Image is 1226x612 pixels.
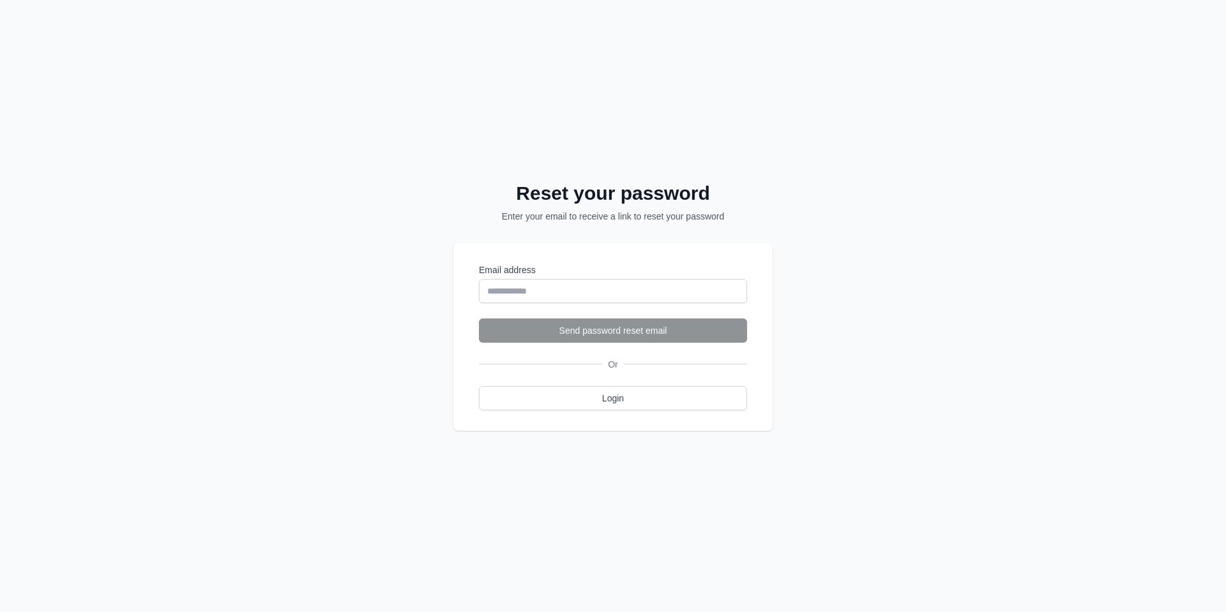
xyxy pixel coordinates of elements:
[470,182,756,205] h2: Reset your password
[603,358,623,371] span: Or
[470,210,756,223] p: Enter your email to receive a link to reset your password
[479,318,747,343] button: Send password reset email
[479,264,747,276] label: Email address
[479,386,747,410] a: Login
